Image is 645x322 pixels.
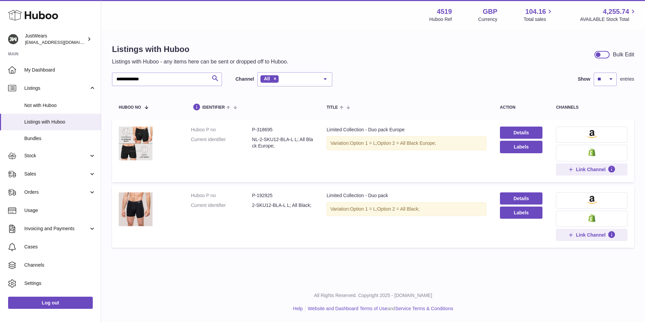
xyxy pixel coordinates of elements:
[112,44,288,55] h1: Listings with Huboo
[24,171,89,177] span: Sales
[107,292,640,299] p: All Rights Reserved. Copyright 2025 - [DOMAIN_NAME]
[524,7,554,23] a: 104.16 Total sales
[24,153,89,159] span: Stock
[580,7,637,23] a: 4,255.74 AVAILABLE Stock Total
[293,306,303,311] a: Help
[576,166,606,172] span: Link Channel
[500,127,543,139] a: Details
[576,232,606,238] span: Link Channel
[8,34,18,44] img: internalAdmin-4519@internal.huboo.com
[8,297,93,309] a: Log out
[588,214,595,222] img: shopify-small.png
[191,136,252,149] dt: Current identifier
[191,202,252,209] dt: Current identifier
[264,76,270,81] span: All
[24,85,89,91] span: Listings
[24,135,96,142] span: Bundles
[556,163,627,176] button: Link Channel
[395,306,453,311] a: Service Terms & Conditions
[350,140,377,146] span: Option 1 = L;
[25,33,86,46] div: JustWears
[252,202,313,209] dd: 2-SKU12-BLA-L L; All Black;
[327,136,486,150] div: Variation:
[350,206,377,212] span: Option 1 = L;
[429,16,452,23] div: Huboo Ref
[112,58,288,65] p: Listings with Huboo - any items here can be sent or dropped off to Huboo.
[24,189,89,195] span: Orders
[252,127,313,133] dd: P-318695
[305,305,453,312] li: and
[119,192,152,226] img: Limited Collection - Duo pack
[235,76,254,82] label: Channel
[587,196,597,204] img: amazon-small.png
[24,119,96,125] span: Listings with Huboo
[327,127,486,133] div: Limited Collection - Duo pack Europe
[24,225,89,232] span: Invoicing and Payments
[500,141,543,153] button: Labels
[308,306,387,311] a: Website and Dashboard Terms of Use
[24,67,96,73] span: My Dashboard
[191,192,252,199] dt: Huboo P no
[587,130,597,138] img: amazon-small.png
[377,140,436,146] span: Option 2 = All Black Europe;
[578,76,590,82] label: Show
[252,192,313,199] dd: P-192925
[524,16,554,23] span: Total sales
[327,192,486,199] div: Limited Collection - Duo pack
[191,127,252,133] dt: Huboo P no
[620,76,634,82] span: entries
[327,202,486,216] div: Variation:
[24,262,96,268] span: Channels
[327,105,338,110] span: title
[588,148,595,156] img: shopify-small.png
[500,207,543,219] button: Labels
[500,192,543,205] a: Details
[580,16,637,23] span: AVAILABLE Stock Total
[119,127,152,160] img: Limited Collection - Duo pack Europe
[556,105,627,110] div: channels
[24,280,96,287] span: Settings
[377,206,420,212] span: Option 2 = All Black;
[556,229,627,241] button: Link Channel
[613,51,634,58] div: Bulk Edit
[252,136,313,149] dd: NL-2-SKU12-BLA-L L; All Black Europe;
[500,105,543,110] div: action
[24,207,96,214] span: Usage
[24,102,96,109] span: Not with Huboo
[603,7,629,16] span: 4,255.74
[202,105,225,110] span: identifier
[483,7,497,16] strong: GBP
[25,39,99,45] span: [EMAIL_ADDRESS][DOMAIN_NAME]
[478,16,498,23] div: Currency
[24,244,96,250] span: Cases
[119,105,141,110] span: Huboo no
[525,7,546,16] span: 104.16
[437,7,452,16] strong: 4519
